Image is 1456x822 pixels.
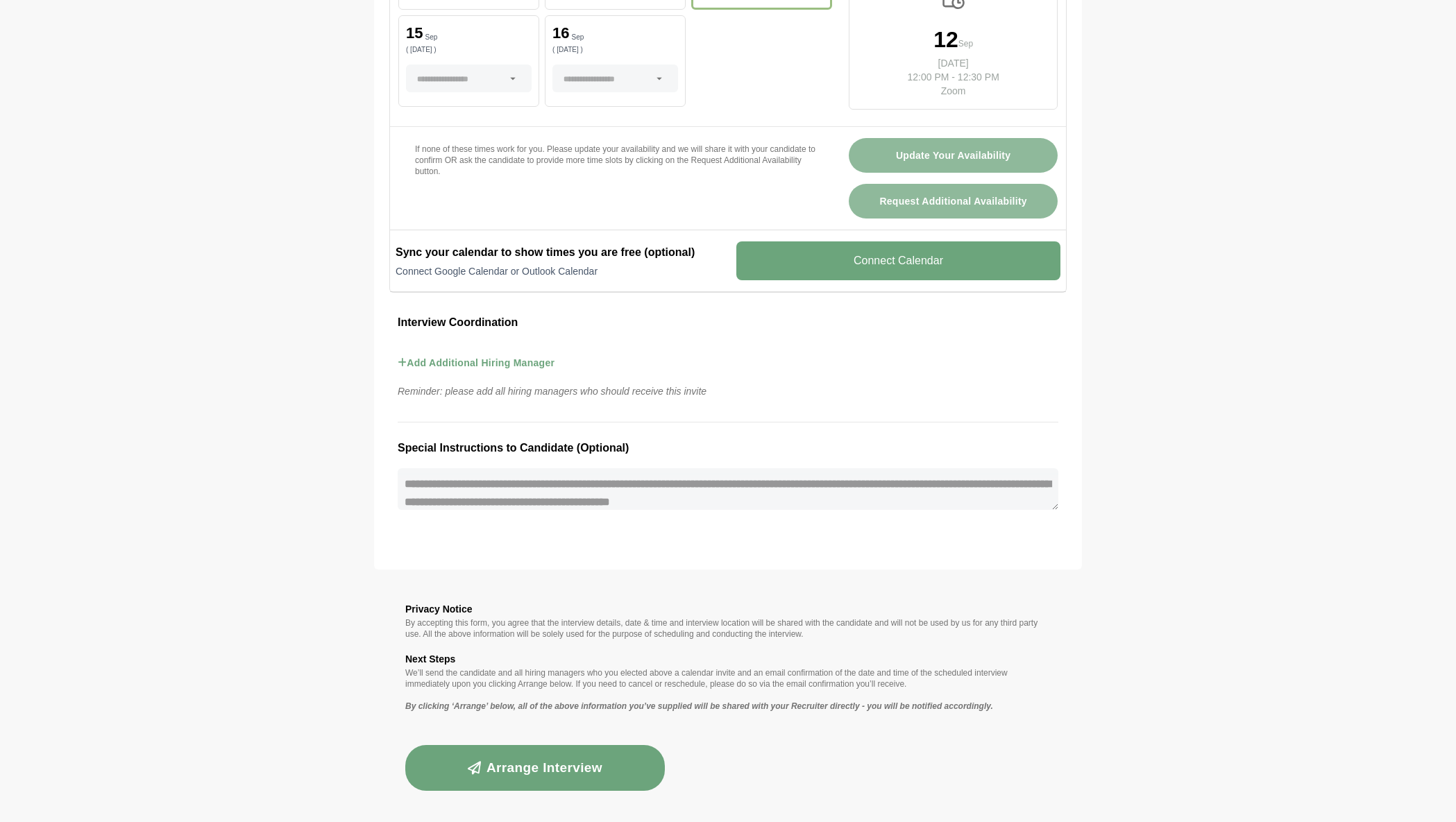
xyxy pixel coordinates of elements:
[396,244,720,261] h2: Sync your calendar to show times you are free (optional)
[405,617,1051,640] p: By accepting this form, you agree that the interview details, date & time and interview location ...
[933,28,958,51] p: 12
[897,56,1010,70] p: [DATE]
[406,26,423,41] p: 15
[849,138,1058,173] button: Update Your Availability
[425,34,437,41] p: Sep
[405,667,1051,690] p: We’ll send the candidate and all hiring managers who you elected above a calendar invite and an e...
[552,26,569,41] p: 16
[897,84,1010,98] p: Zoom
[849,184,1058,219] button: Request Additional Availability
[405,701,1051,712] p: By clicking ‘Arrange’ below, all of the above information you’ve supplied will be shared with you...
[398,343,555,383] button: Add Additional Hiring Manager
[398,314,1058,332] h3: Interview Coordination
[415,144,815,177] p: If none of these times work for you. Please update your availability and we will share it with yo...
[405,651,1051,667] h3: Next Steps
[396,264,720,278] p: Connect Google Calendar or Outlook Calendar
[398,439,1058,457] h3: Special Instructions to Candidate (Optional)
[552,46,678,53] p: ( [DATE] )
[736,241,1060,280] v-button: Connect Calendar
[389,383,1067,400] p: Reminder: please add all hiring managers who should receive this invite
[897,70,1010,84] p: 12:00 PM - 12:30 PM
[405,601,1051,617] h3: Privacy Notice
[572,34,584,41] p: Sep
[958,37,973,51] p: Sep
[406,46,532,53] p: ( [DATE] )
[405,745,665,791] button: Arrange Interview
